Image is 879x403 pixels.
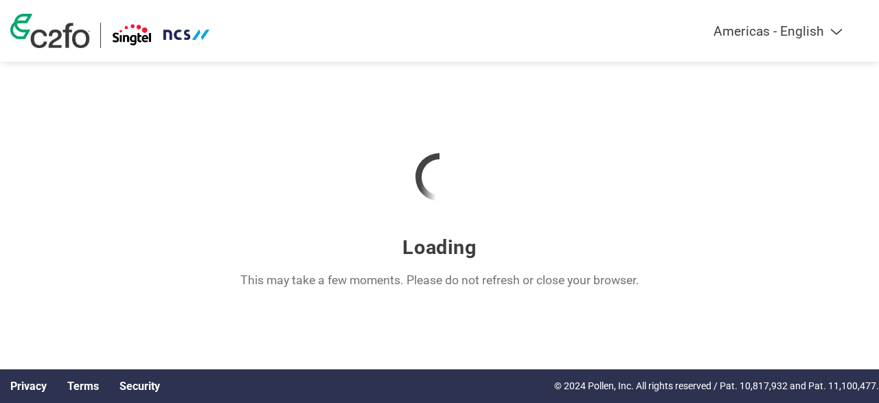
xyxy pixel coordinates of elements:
a: Privacy [10,380,47,393]
p: © 2024 Pollen, Inc. All rights reserved / Pat. 10,817,932 and Pat. 11,100,477. [554,379,879,393]
img: c2fo logo [10,14,90,48]
img: Singtel [111,23,211,48]
h3: Loading [402,235,476,259]
a: Terms [67,380,99,393]
p: This may take a few moments. Please do not refresh or close your browser. [240,271,639,289]
a: Security [119,380,160,393]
